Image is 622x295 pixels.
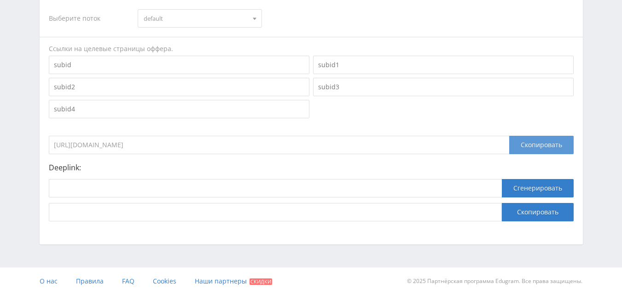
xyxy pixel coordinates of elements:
input: subid2 [49,78,309,96]
div: Ссылки на целевые страницы оффера. [49,44,574,53]
input: subid4 [49,100,309,118]
button: Сгенерировать [502,179,574,197]
span: Скидки [250,278,272,285]
input: subid [49,56,309,74]
span: Правила [76,277,104,285]
button: Скопировать [502,203,574,221]
span: FAQ [122,277,134,285]
span: Cookies [153,277,176,285]
a: Наши партнеры Скидки [195,267,272,295]
input: subid1 [313,56,574,74]
input: subid3 [313,78,574,96]
div: © 2025 Партнёрская программа Edugram. Все права защищены. [315,267,582,295]
a: FAQ [122,267,134,295]
span: default [144,10,248,27]
a: Cookies [153,267,176,295]
span: Наши партнеры [195,277,247,285]
a: Правила [76,267,104,295]
p: Deeplink: [49,163,574,172]
div: Выберите поток [49,9,129,28]
span: О нас [40,277,58,285]
div: Скопировать [509,136,574,154]
a: О нас [40,267,58,295]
